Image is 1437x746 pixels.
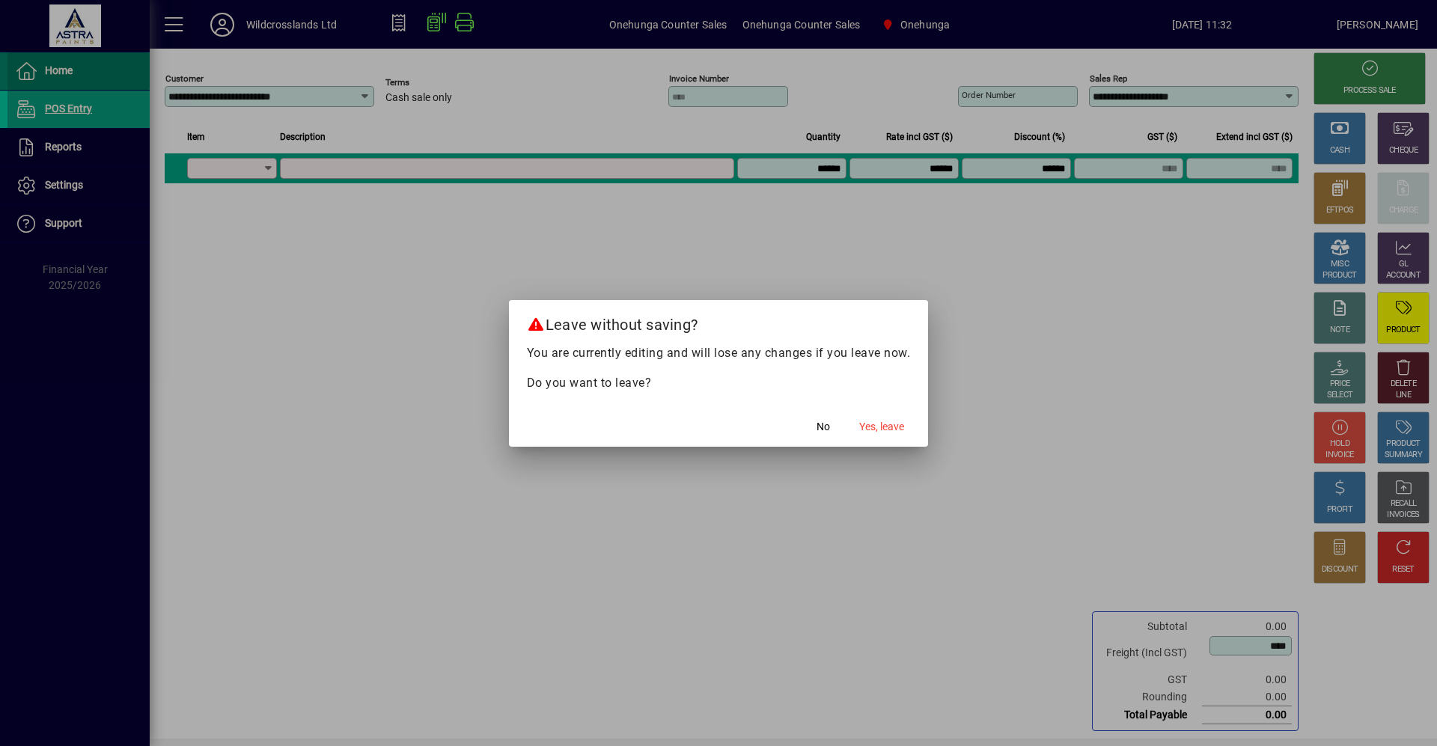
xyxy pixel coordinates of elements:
span: No [817,419,830,435]
button: No [799,414,847,441]
button: Yes, leave [853,414,910,441]
p: You are currently editing and will lose any changes if you leave now. [527,344,911,362]
p: Do you want to leave? [527,374,911,392]
span: Yes, leave [859,419,904,435]
h2: Leave without saving? [509,300,929,343]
